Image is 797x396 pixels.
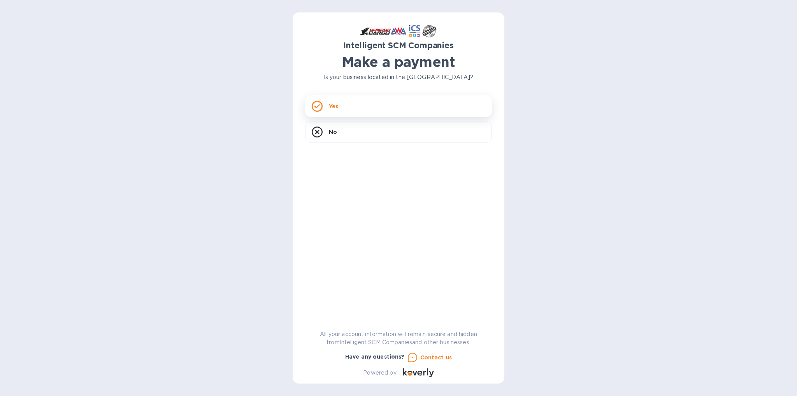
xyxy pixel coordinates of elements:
[329,102,338,110] p: Yes
[345,354,405,360] b: Have any questions?
[363,369,396,377] p: Powered by
[305,73,492,81] p: Is your business located in the [GEOGRAPHIC_DATA]?
[305,54,492,70] h1: Make a payment
[305,330,492,347] p: All your account information will remain secure and hidden from Intelligent SCM Companies and oth...
[420,354,452,361] u: Contact us
[329,128,337,136] p: No
[343,40,454,50] b: Intelligent SCM Companies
